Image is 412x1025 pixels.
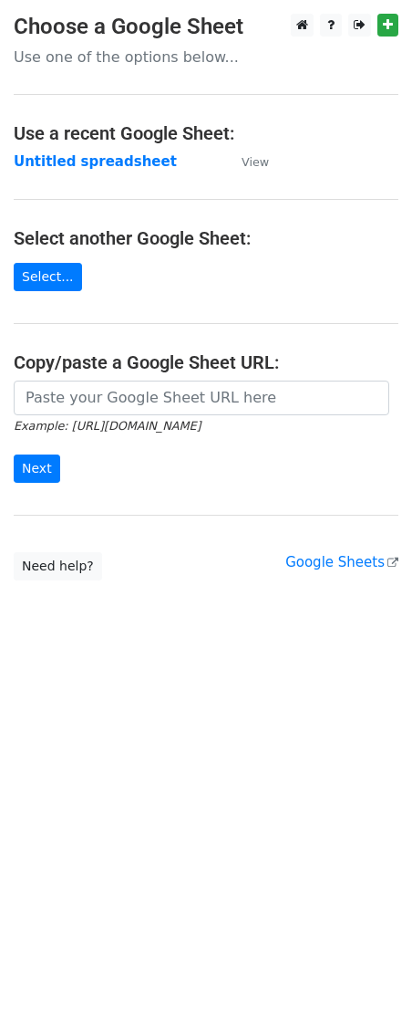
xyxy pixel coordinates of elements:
[285,554,398,570] a: Google Sheets
[14,552,102,580] a: Need help?
[14,263,82,291] a: Select...
[223,153,269,170] a: View
[14,47,398,67] p: Use one of the options below...
[14,122,398,144] h4: Use a recent Google Sheet:
[14,153,177,170] a: Untitled spreadsheet
[14,14,398,40] h3: Choose a Google Sheet
[14,351,398,373] h4: Copy/paste a Google Sheet URL:
[14,381,389,415] input: Paste your Google Sheet URL here
[14,227,398,249] h4: Select another Google Sheet:
[14,419,201,433] small: Example: [URL][DOMAIN_NAME]
[14,455,60,483] input: Next
[242,155,269,169] small: View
